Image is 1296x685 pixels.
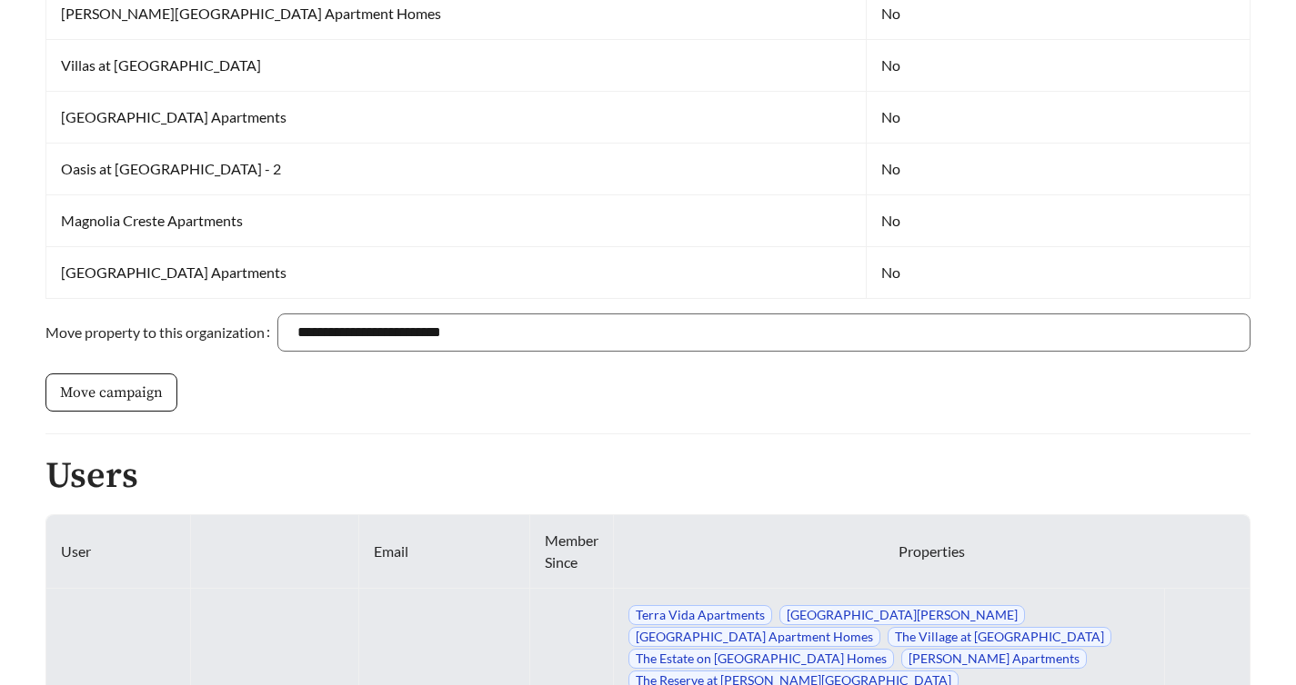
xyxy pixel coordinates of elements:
[867,195,1251,247] td: No
[614,515,1251,589] th: Properties
[46,144,867,195] td: Oasis at [GEOGRAPHIC_DATA] - 2
[46,515,191,589] th: User
[297,314,1231,351] input: Move property to this organization
[45,456,1251,496] h2: Users
[46,247,867,299] td: [GEOGRAPHIC_DATA] Apartments
[628,627,880,647] span: [GEOGRAPHIC_DATA] Apartment Homes
[901,649,1087,669] span: [PERSON_NAME] Apartments
[46,195,867,247] td: Magnolia Creste Apartments
[46,40,867,92] td: Villas at [GEOGRAPHIC_DATA]
[60,382,163,403] span: Move campaign
[530,515,614,589] th: Member Since
[45,313,277,352] label: Move property to this organization
[867,247,1251,299] td: No
[359,515,530,589] th: Email
[779,605,1025,625] span: [GEOGRAPHIC_DATA][PERSON_NAME]
[888,627,1111,647] span: The Village at [GEOGRAPHIC_DATA]
[867,144,1251,195] td: No
[46,92,867,144] td: [GEOGRAPHIC_DATA] Apartments
[45,373,177,412] button: Move campaign
[867,40,1251,92] td: No
[628,649,894,669] span: The Estate on [GEOGRAPHIC_DATA] Homes
[867,92,1251,144] td: No
[628,605,772,625] span: Terra Vida Apartments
